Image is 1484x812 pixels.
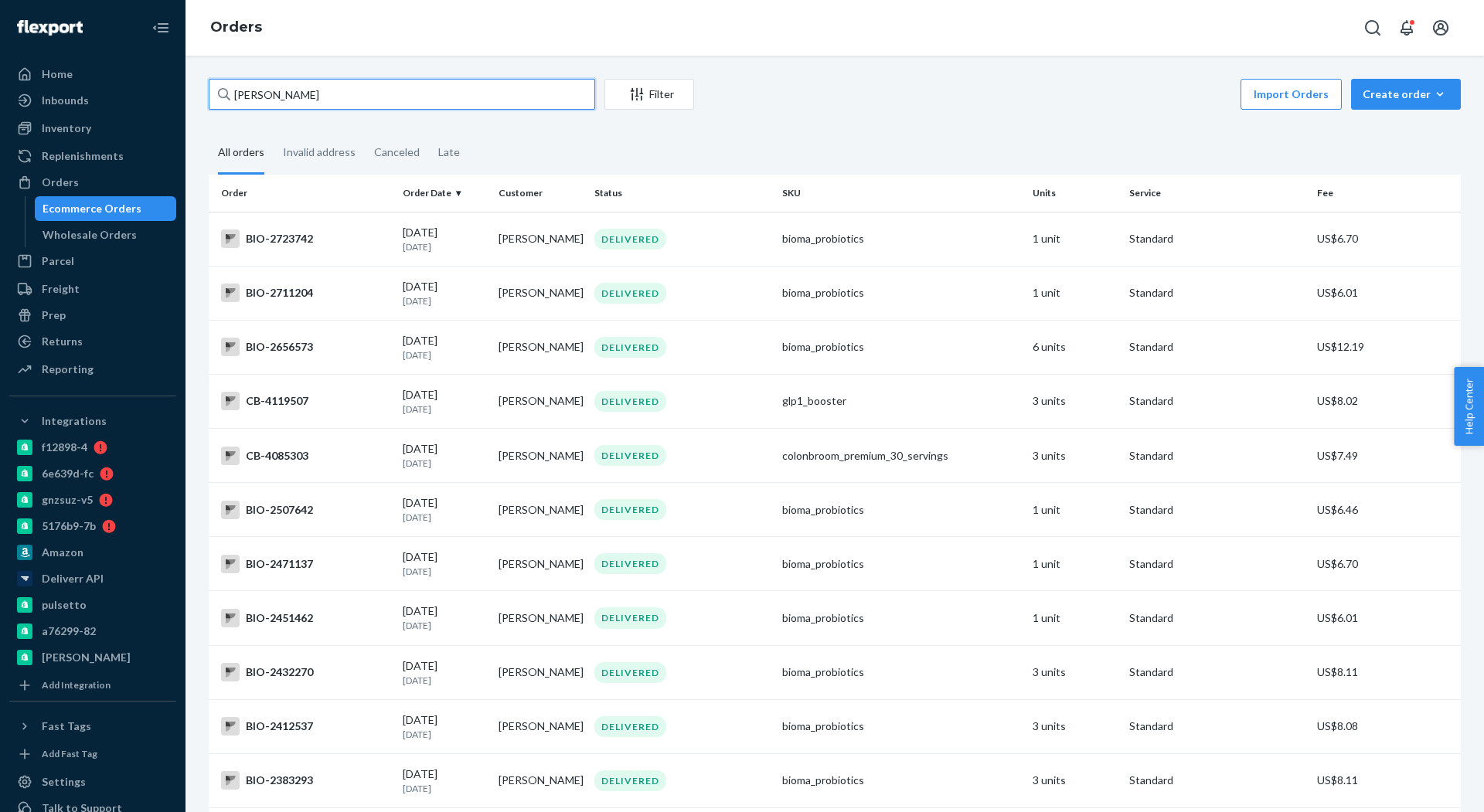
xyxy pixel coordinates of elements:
div: Invalid address [283,132,356,172]
p: Standard [1129,773,1305,788]
div: pulsetto [42,597,87,613]
div: f12898-4 [42,440,87,455]
td: 3 units [1026,429,1122,483]
td: [PERSON_NAME] [492,753,588,807]
div: Replenishments [42,148,124,164]
a: gnzsuz-v5 [9,488,176,512]
td: 3 units [1026,753,1122,807]
p: Standard [1129,339,1305,355]
div: bioma_probiotics [782,773,1020,788]
div: bioma_probiotics [782,231,1020,246]
div: BIO-2383293 [221,771,390,790]
div: [DATE] [403,495,486,524]
div: glp1_booster [782,393,1020,409]
div: bioma_probiotics [782,556,1020,572]
p: Standard [1129,556,1305,572]
p: Standard [1129,285,1305,301]
td: US$6.46 [1311,483,1461,537]
div: [DATE] [403,658,486,687]
p: [DATE] [403,240,486,253]
div: BIO-2723742 [221,229,390,248]
p: Standard [1129,231,1305,246]
a: Freight [9,277,176,301]
button: Integrations [9,409,176,433]
div: BIO-2507642 [221,501,390,519]
div: Amazon [42,545,83,560]
td: US$8.11 [1311,753,1461,807]
div: BIO-2656573 [221,338,390,356]
th: SKU [776,175,1026,212]
td: [PERSON_NAME] [492,374,588,428]
td: US$7.49 [1311,429,1461,483]
p: [DATE] [403,403,486,416]
td: US$6.01 [1311,266,1461,320]
div: Fast Tags [42,719,91,734]
a: pulsetto [9,593,176,617]
p: [DATE] [403,674,486,687]
div: [DATE] [403,387,486,416]
td: 3 units [1026,645,1122,699]
a: Ecommerce Orders [35,196,177,221]
div: DELIVERED [594,716,666,737]
div: BIO-2432270 [221,663,390,681]
td: 1 unit [1026,591,1122,645]
div: DELIVERED [594,229,666,250]
div: Customer [499,186,582,199]
td: US$6.70 [1311,212,1461,266]
div: [DATE] [403,712,486,741]
a: [PERSON_NAME] [9,645,176,670]
p: [DATE] [403,457,486,470]
div: bioma_probiotics [782,502,1020,518]
div: CB-4085303 [221,447,390,465]
p: Standard [1129,719,1305,734]
a: 5176b9-7b [9,514,176,539]
div: [PERSON_NAME] [42,650,131,665]
a: Prep [9,303,176,328]
a: a76299-82 [9,619,176,644]
div: bioma_probiotics [782,719,1020,734]
div: Add Fast Tag [42,747,97,760]
div: a76299-82 [42,623,96,639]
td: [PERSON_NAME] [492,320,588,374]
td: 1 unit [1026,212,1122,266]
div: [DATE] [403,279,486,307]
td: 3 units [1026,374,1122,428]
input: Search orders [209,79,595,110]
div: Parcel [42,253,74,269]
div: DELIVERED [594,553,666,574]
p: Standard [1129,448,1305,464]
a: Settings [9,770,176,794]
td: US$8.11 [1311,645,1461,699]
div: Wholesale Orders [43,227,137,243]
div: DELIVERED [594,391,666,412]
p: Standard [1129,502,1305,518]
td: 1 unit [1026,483,1122,537]
td: [PERSON_NAME] [492,591,588,645]
td: [PERSON_NAME] [492,645,588,699]
a: Orders [210,19,262,36]
ol: breadcrumbs [198,5,274,50]
th: Status [588,175,776,212]
td: US$6.01 [1311,591,1461,645]
td: 6 units [1026,320,1122,374]
a: Reporting [9,357,176,382]
div: 5176b9-7b [42,518,96,534]
div: All orders [218,132,264,175]
td: [PERSON_NAME] [492,537,588,591]
td: 3 units [1026,699,1122,753]
td: [PERSON_NAME] [492,483,588,537]
button: Open account menu [1425,12,1456,43]
div: bioma_probiotics [782,610,1020,626]
div: DELIVERED [594,607,666,628]
div: Ecommerce Orders [43,201,141,216]
a: Orders [9,170,176,195]
button: Import Orders [1241,79,1342,110]
td: [PERSON_NAME] [492,429,588,483]
td: [PERSON_NAME] [492,212,588,266]
div: BIO-2451462 [221,609,390,627]
div: [DATE] [403,225,486,253]
div: bioma_probiotics [782,285,1020,301]
button: Create order [1351,79,1461,110]
div: [DATE] [403,333,486,362]
div: Settings [42,774,86,790]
